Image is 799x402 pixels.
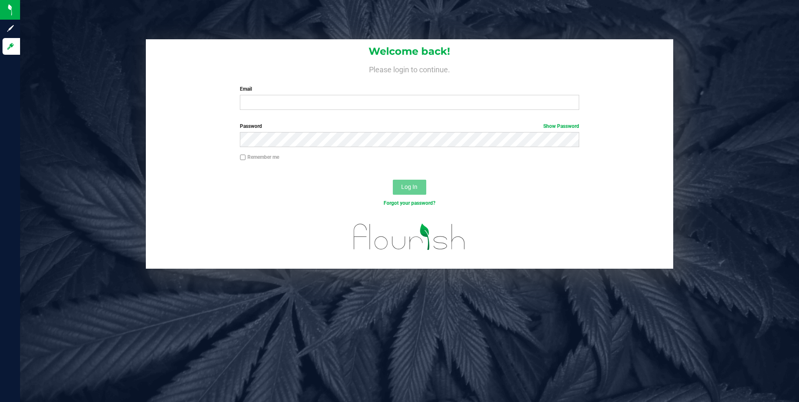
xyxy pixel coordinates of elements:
img: flourish_logo.svg [344,216,476,258]
span: Log In [401,183,417,190]
inline-svg: Sign up [6,24,15,33]
inline-svg: Log in [6,42,15,51]
span: Password [240,123,262,129]
h1: Welcome back! [146,46,674,57]
label: Remember me [240,153,279,161]
button: Log In [393,180,426,195]
a: Forgot your password? [384,200,435,206]
label: Email [240,85,579,93]
a: Show Password [543,123,579,129]
h4: Please login to continue. [146,64,674,74]
input: Remember me [240,155,246,160]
